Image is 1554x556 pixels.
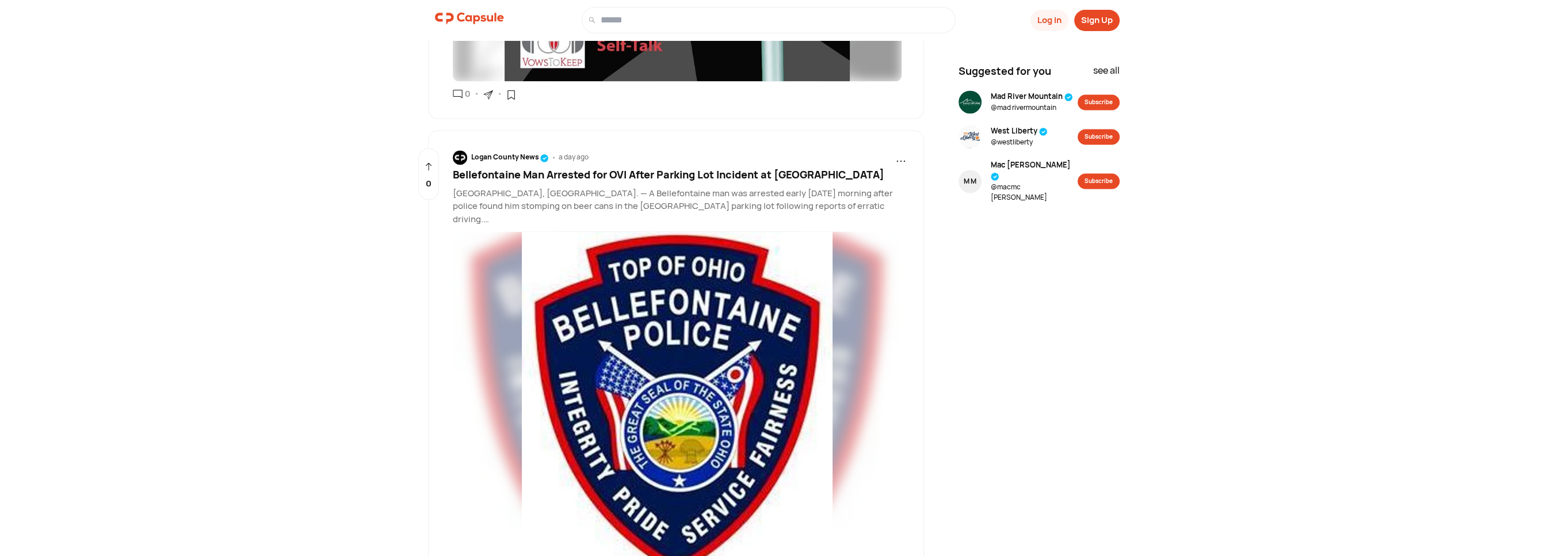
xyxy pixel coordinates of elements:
span: @ mad rivermountain [991,102,1073,113]
img: tick [540,154,549,162]
span: Bellefontaine Man Arrested for OVI After Parking Lot Incident at [GEOGRAPHIC_DATA] [453,167,884,181]
button: Subscribe [1078,94,1120,110]
span: Mac [PERSON_NAME] [991,159,1078,182]
button: Subscribe [1078,173,1120,189]
p: [GEOGRAPHIC_DATA], [GEOGRAPHIC_DATA]. — A Bellefontaine man was arrested early [DATE] morning aft... [453,187,907,226]
img: logo [435,7,504,30]
div: a day ago [559,152,589,162]
button: Log In [1030,10,1068,31]
p: 0 [426,177,432,191]
img: tick [991,172,999,181]
span: Mad River Mountain [991,91,1073,102]
span: @ macmc [PERSON_NAME] [991,182,1078,203]
div: see all [1093,63,1120,83]
span: ... [896,148,906,166]
div: M M [964,176,976,186]
img: resizeImage [959,90,982,113]
a: logo [435,7,504,33]
div: 0 [463,87,470,101]
img: tick [1064,93,1073,101]
button: Sign Up [1074,10,1120,31]
span: Suggested for you [959,63,1051,79]
div: Logan County News [471,152,549,162]
img: tick [1039,127,1048,136]
button: Subscribe [1078,129,1120,144]
span: @ westliberty [991,137,1048,147]
span: West Liberty [991,125,1048,137]
img: resizeImage [453,150,467,165]
img: resizeImage [959,125,982,148]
